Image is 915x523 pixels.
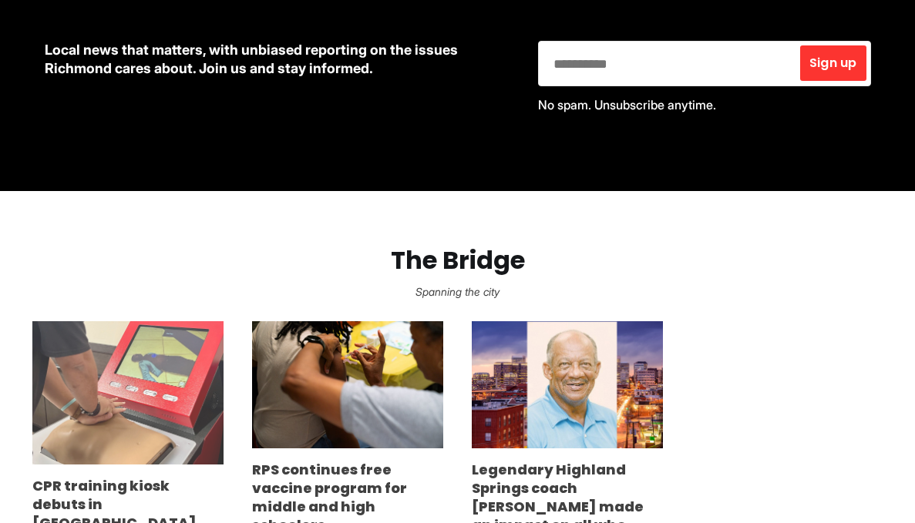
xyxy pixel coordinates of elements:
p: Spanning the city [25,281,890,303]
span: No spam. Unsubscribe anytime. [538,97,716,112]
h2: The Bridge [25,246,890,275]
span: Sign up [809,57,856,69]
p: Local news that matters, with unbiased reporting on the issues Richmond cares about. Join us and ... [45,41,513,78]
button: Sign up [800,45,866,81]
img: CPR training kiosk debuts in Church Hill, will rotate around the area [32,321,224,464]
img: Legendary Highland Springs coach George Lancaster made an impact on all who knew him [472,321,663,448]
img: RPS continues free vaccine program for middle and high schoolers [252,321,443,449]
